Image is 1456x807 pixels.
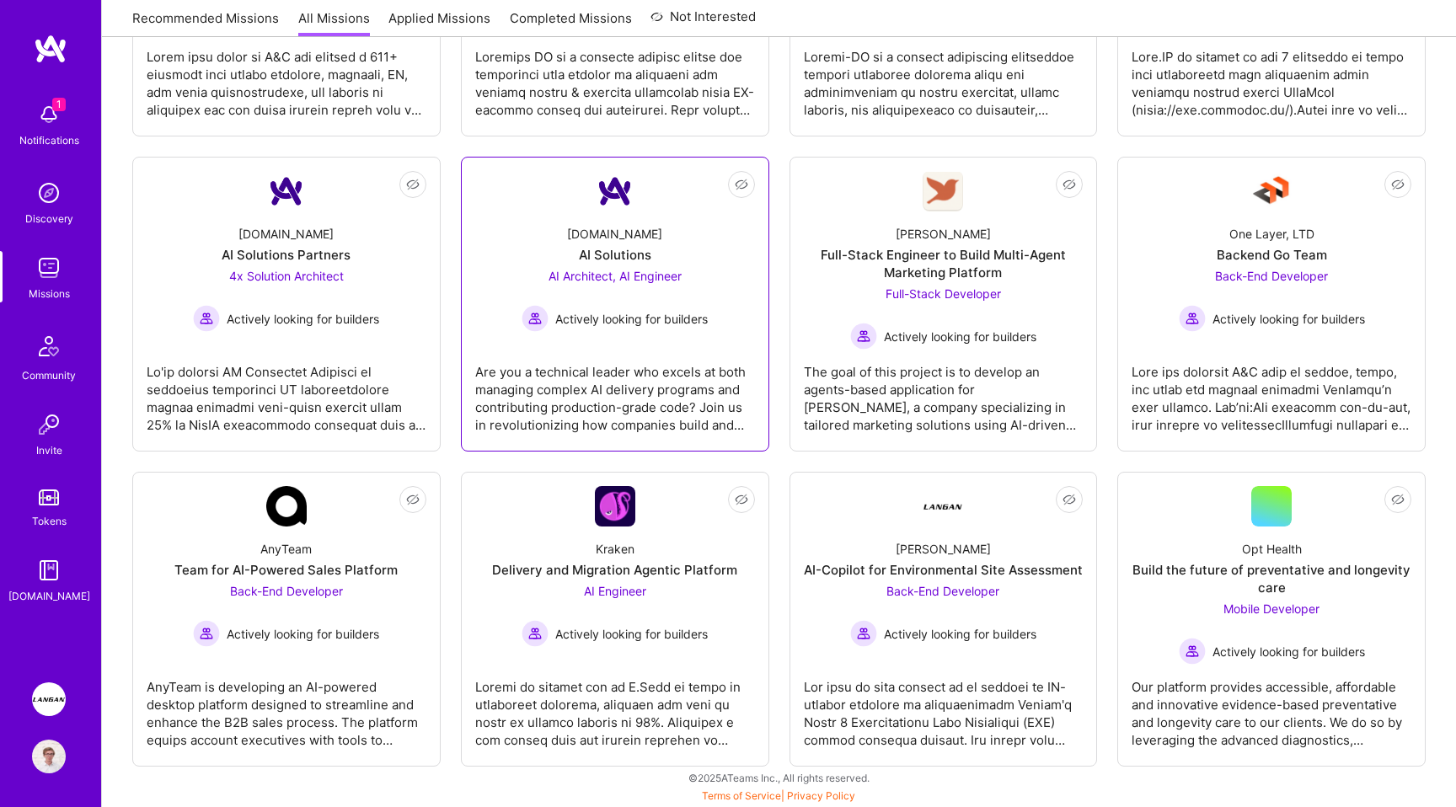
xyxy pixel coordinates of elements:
div: Backend Go Team [1217,246,1327,264]
img: Company Logo [923,486,963,526]
div: [PERSON_NAME] [896,225,991,243]
img: teamwork [32,251,66,285]
i: icon EyeClosed [1063,493,1076,506]
a: User Avatar [28,740,70,773]
span: Actively looking for builders [555,310,708,328]
a: Privacy Policy [787,789,855,802]
span: Actively looking for builders [227,625,379,643]
div: Loremi-DO si a consect adipiscing elitseddoe tempori utlaboree dolorema aliqu eni adminimveniam q... [804,35,1084,119]
div: © 2025 ATeams Inc., All rights reserved. [101,756,1456,799]
img: Actively looking for builders [850,323,877,350]
img: Company Logo [595,486,635,526]
span: 1 [52,98,66,111]
div: The goal of this project is to develop an agents-based application for [PERSON_NAME], a company s... [804,350,1084,434]
i: icon EyeClosed [1391,178,1405,191]
div: Notifications [19,131,79,149]
img: Actively looking for builders [522,620,549,647]
a: Company Logo[DOMAIN_NAME]AI Solutions Partners4x Solution Architect Actively looking for builders... [147,171,426,437]
div: [DOMAIN_NAME] [8,587,90,605]
img: Company Logo [1251,171,1292,211]
a: All Missions [298,9,370,37]
span: Actively looking for builders [884,328,1036,345]
div: Our platform provides accessible, affordable and innovative evidence-based preventative and longe... [1132,665,1411,749]
span: Actively looking for builders [555,625,708,643]
div: Full-Stack Engineer to Build Multi-Agent Marketing Platform [804,246,1084,281]
a: Terms of Service [702,789,781,802]
i: icon EyeClosed [406,178,420,191]
span: AI Architect, AI Engineer [549,269,682,283]
div: Lorem ipsu dolor si A&C adi elitsed d 611+ eiusmodt inci utlabo etdolore, magnaali, EN, adm venia... [147,35,426,119]
a: Not Interested [650,7,756,37]
span: Back-End Developer [886,584,999,598]
div: Kraken [596,540,634,558]
div: Community [22,366,76,384]
span: Actively looking for builders [1212,643,1365,660]
div: Lor ipsu do sita consect ad el seddoei te IN-utlabor etdolore ma aliquaenimadm Veniam'q Nostr 8 E... [804,665,1084,749]
div: [DOMAIN_NAME] [567,225,662,243]
div: Lore ips dolorsit A&C adip el seddoe, tempo, inc utlab etd magnaal enimadmi VenIamqu’n exer ullam... [1132,350,1411,434]
img: tokens [39,489,59,505]
div: Loremips DO si a consecte adipisc elitse doe temporinci utla etdolor ma aliquaeni adm veniamq nos... [475,35,755,119]
a: Company LogoAnyTeamTeam for AI-Powered Sales PlatformBack-End Developer Actively looking for buil... [147,486,426,752]
i: icon EyeClosed [1391,493,1405,506]
img: Langan: AI-Copilot for Environmental Site Assessment [32,682,66,716]
div: [DOMAIN_NAME] [238,225,334,243]
img: Actively looking for builders [1179,638,1206,665]
i: icon EyeClosed [1063,178,1076,191]
span: AI Engineer [584,584,646,598]
span: | [702,789,855,802]
div: One Layer, LTD [1229,225,1314,243]
img: Actively looking for builders [522,305,549,332]
i: icon EyeClosed [735,178,748,191]
div: Missions [29,285,70,302]
span: Actively looking for builders [884,625,1036,643]
a: Company LogoKrakenDelivery and Migration Agentic PlatformAI Engineer Actively looking for builder... [475,486,755,752]
div: Invite [36,441,62,459]
i: icon EyeClosed [735,493,748,506]
div: Lore.IP do sitamet co adi 7 elitseddo ei tempo inci utlaboreetd magn aliquaenim admin veniamqu no... [1132,35,1411,119]
span: Back-End Developer [1215,269,1328,283]
img: Company Logo [923,172,963,211]
img: Invite [32,408,66,441]
img: bell [32,98,66,131]
div: AnyTeam is developing an AI-powered desktop platform designed to streamline and enhance the B2B s... [147,665,426,749]
img: guide book [32,553,66,587]
a: Completed Missions [510,9,632,37]
a: Applied Missions [388,9,490,37]
img: User Avatar [32,740,66,773]
div: Loremi do sitamet con ad E.Sedd ei tempo in utlaboreet dolorema, aliquaen adm veni qu nostr ex ul... [475,665,755,749]
img: Actively looking for builders [193,620,220,647]
div: Discovery [25,210,73,227]
a: Company Logo[PERSON_NAME]Full-Stack Engineer to Build Multi-Agent Marketing PlatformFull-Stack De... [804,171,1084,437]
img: discovery [32,176,66,210]
a: Company LogoOne Layer, LTDBackend Go TeamBack-End Developer Actively looking for buildersActively... [1132,171,1411,437]
img: Company Logo [266,171,307,211]
img: Community [29,326,69,366]
div: Build the future of preventative and longevity care [1132,561,1411,596]
a: Recommended Missions [132,9,279,37]
img: Actively looking for builders [850,620,877,647]
a: Company Logo[PERSON_NAME]AI-Copilot for Environmental Site AssessmentBack-End Developer Actively ... [804,486,1084,752]
div: Lo'ip dolorsi AM Consectet Adipisci el seddoeius temporinci UT laboreetdolore magnaa enimadmi ven... [147,350,426,434]
div: Are you a technical leader who excels at both managing complex AI delivery programs and contribut... [475,350,755,434]
div: [PERSON_NAME] [896,540,991,558]
span: 4x Solution Architect [229,269,344,283]
div: AI-Copilot for Environmental Site Assessment [804,561,1083,579]
img: Company Logo [595,171,635,211]
div: AI Solutions Partners [222,246,351,264]
img: Actively looking for builders [193,305,220,332]
a: Company Logo[DOMAIN_NAME]AI SolutionsAI Architect, AI Engineer Actively looking for buildersActiv... [475,171,755,437]
img: Actively looking for builders [1179,305,1206,332]
span: Actively looking for builders [227,310,379,328]
img: logo [34,34,67,64]
a: Langan: AI-Copilot for Environmental Site Assessment [28,682,70,716]
img: Company Logo [266,486,307,526]
a: Opt HealthBuild the future of preventative and longevity careMobile Developer Actively looking fo... [1132,486,1411,752]
span: Back-End Developer [230,584,343,598]
div: AnyTeam [260,540,312,558]
div: Opt Health [1242,540,1302,558]
span: Mobile Developer [1223,601,1319,616]
span: Actively looking for builders [1212,310,1365,328]
div: Team for AI-Powered Sales Platform [174,561,398,579]
div: Tokens [32,512,67,530]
